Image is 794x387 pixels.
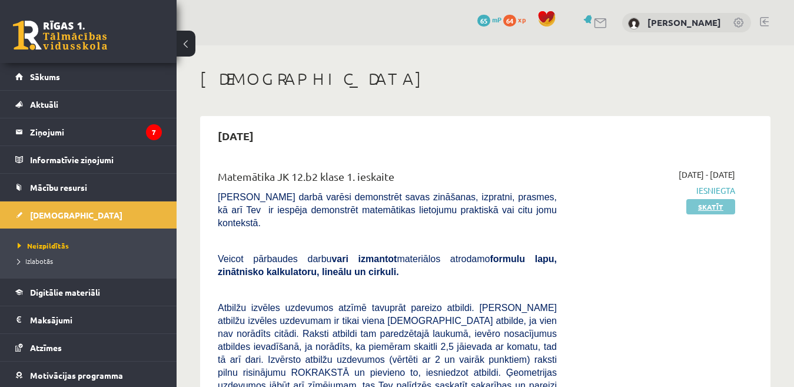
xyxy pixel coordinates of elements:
[30,146,162,173] legend: Informatīvie ziņojumi
[477,15,501,24] a: 65 mP
[30,370,123,381] span: Motivācijas programma
[18,240,165,251] a: Neizpildītās
[647,16,721,28] a: [PERSON_NAME]
[218,254,557,277] span: Veicot pārbaudes darbu materiālos atrodamo
[503,15,516,27] span: 64
[477,15,490,27] span: 65
[146,124,162,140] i: 7
[15,146,162,173] a: Informatīvie ziņojumi
[679,168,735,181] span: [DATE] - [DATE]
[15,201,162,229] a: [DEMOGRAPHIC_DATA]
[30,342,62,353] span: Atzīmes
[30,182,87,193] span: Mācību resursi
[218,192,557,228] span: [PERSON_NAME] darbā varēsi demonstrēt savas zināšanas, izpratni, prasmes, kā arī Tev ir iespēja d...
[518,15,526,24] span: xp
[686,199,735,214] a: Skatīt
[30,306,162,333] legend: Maksājumi
[30,287,100,297] span: Digitālie materiāli
[18,241,69,250] span: Neizpildītās
[200,69,770,89] h1: [DEMOGRAPHIC_DATA]
[15,63,162,90] a: Sākums
[15,174,162,201] a: Mācību resursi
[18,256,165,266] a: Izlabotās
[206,122,265,150] h2: [DATE]
[15,279,162,306] a: Digitālie materiāli
[331,254,397,264] b: vari izmantot
[628,18,640,29] img: Edgars Kleinbergs
[574,184,735,197] span: Iesniegta
[30,210,122,220] span: [DEMOGRAPHIC_DATA]
[30,118,162,145] legend: Ziņojumi
[492,15,501,24] span: mP
[218,168,557,190] div: Matemātika JK 12.b2 klase 1. ieskaite
[15,306,162,333] a: Maksājumi
[30,99,58,110] span: Aktuāli
[503,15,531,24] a: 64 xp
[18,256,53,266] span: Izlabotās
[15,91,162,118] a: Aktuāli
[218,254,557,277] b: formulu lapu, zinātnisko kalkulatoru, lineālu un cirkuli.
[30,71,60,82] span: Sākums
[15,118,162,145] a: Ziņojumi7
[15,334,162,361] a: Atzīmes
[13,21,107,50] a: Rīgas 1. Tālmācības vidusskola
